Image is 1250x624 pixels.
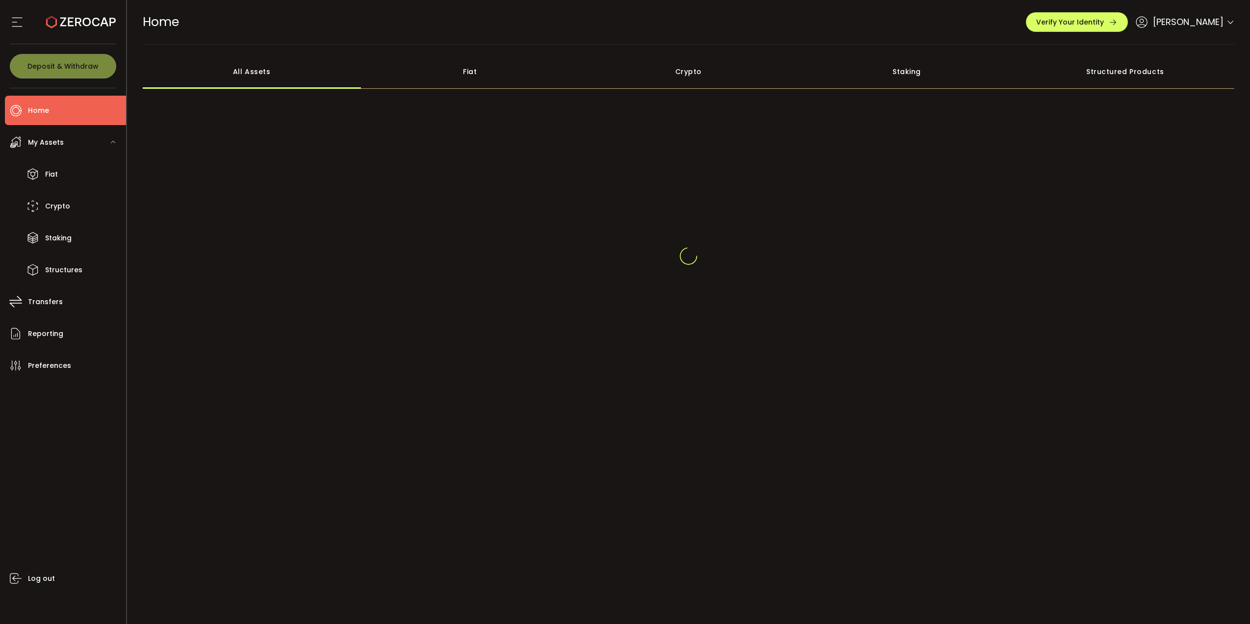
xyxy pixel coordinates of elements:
[143,54,361,89] div: All Assets
[1026,12,1128,32] button: Verify Your Identity
[579,54,797,89] div: Crypto
[45,231,72,245] span: Staking
[1153,15,1224,28] span: [PERSON_NAME]
[45,167,58,182] span: Fiat
[28,327,63,341] span: Reporting
[28,295,63,309] span: Transfers
[28,104,49,118] span: Home
[45,263,82,277] span: Structures
[797,54,1016,89] div: Staking
[28,359,71,373] span: Preferences
[143,13,179,30] span: Home
[1016,54,1234,89] div: Structured Products
[361,54,579,89] div: Fiat
[45,199,70,213] span: Crypto
[28,135,64,150] span: My Assets
[10,54,116,78] button: Deposit & Withdraw
[28,572,55,586] span: Log out
[1036,19,1104,26] span: Verify Your Identity
[27,63,99,70] span: Deposit & Withdraw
